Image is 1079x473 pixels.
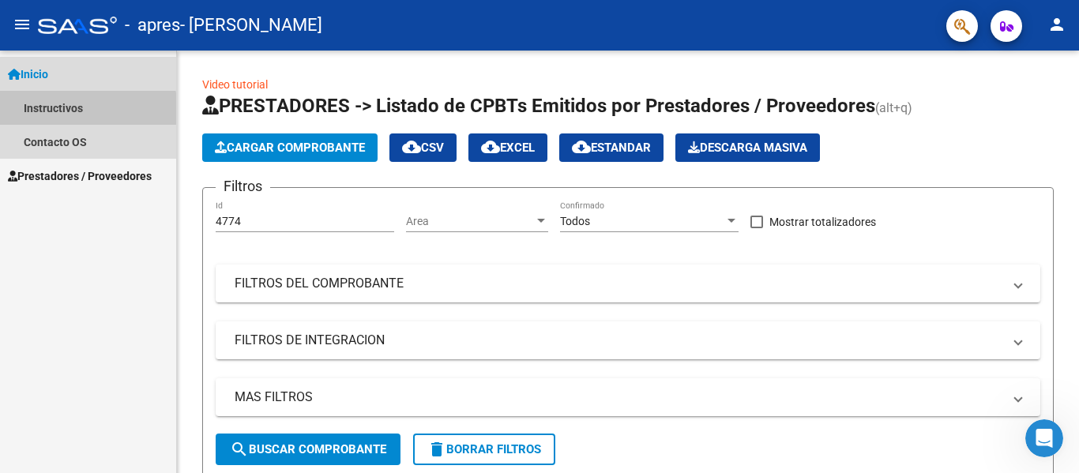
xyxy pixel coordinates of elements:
[427,440,446,459] mat-icon: delete
[230,440,249,459] mat-icon: search
[1025,419,1063,457] iframe: Intercom live chat
[8,167,152,185] span: Prestadores / Proveedores
[8,66,48,83] span: Inicio
[481,137,500,156] mat-icon: cloud_download
[572,137,591,156] mat-icon: cloud_download
[235,389,1002,406] mat-panel-title: MAS FILTROS
[675,133,820,162] button: Descarga Masiva
[13,15,32,34] mat-icon: menu
[559,133,664,162] button: Estandar
[215,141,365,155] span: Cargar Comprobante
[216,175,270,197] h3: Filtros
[481,141,535,155] span: EXCEL
[769,212,876,231] span: Mostrar totalizadores
[468,133,547,162] button: EXCEL
[235,275,1002,292] mat-panel-title: FILTROS DEL COMPROBANTE
[180,8,322,43] span: - [PERSON_NAME]
[1047,15,1066,34] mat-icon: person
[216,321,1040,359] mat-expansion-panel-header: FILTROS DE INTEGRACION
[413,434,555,465] button: Borrar Filtros
[216,434,400,465] button: Buscar Comprobante
[216,265,1040,302] mat-expansion-panel-header: FILTROS DEL COMPROBANTE
[202,133,378,162] button: Cargar Comprobante
[427,442,541,456] span: Borrar Filtros
[688,141,807,155] span: Descarga Masiva
[216,378,1040,416] mat-expansion-panel-header: MAS FILTROS
[406,215,534,228] span: Area
[402,137,421,156] mat-icon: cloud_download
[875,100,912,115] span: (alt+q)
[675,133,820,162] app-download-masive: Descarga masiva de comprobantes (adjuntos)
[125,8,180,43] span: - apres
[402,141,444,155] span: CSV
[230,442,386,456] span: Buscar Comprobante
[235,332,1002,349] mat-panel-title: FILTROS DE INTEGRACION
[202,95,875,117] span: PRESTADORES -> Listado de CPBTs Emitidos por Prestadores / Proveedores
[560,215,590,227] span: Todos
[389,133,457,162] button: CSV
[202,78,268,91] a: Video tutorial
[572,141,651,155] span: Estandar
